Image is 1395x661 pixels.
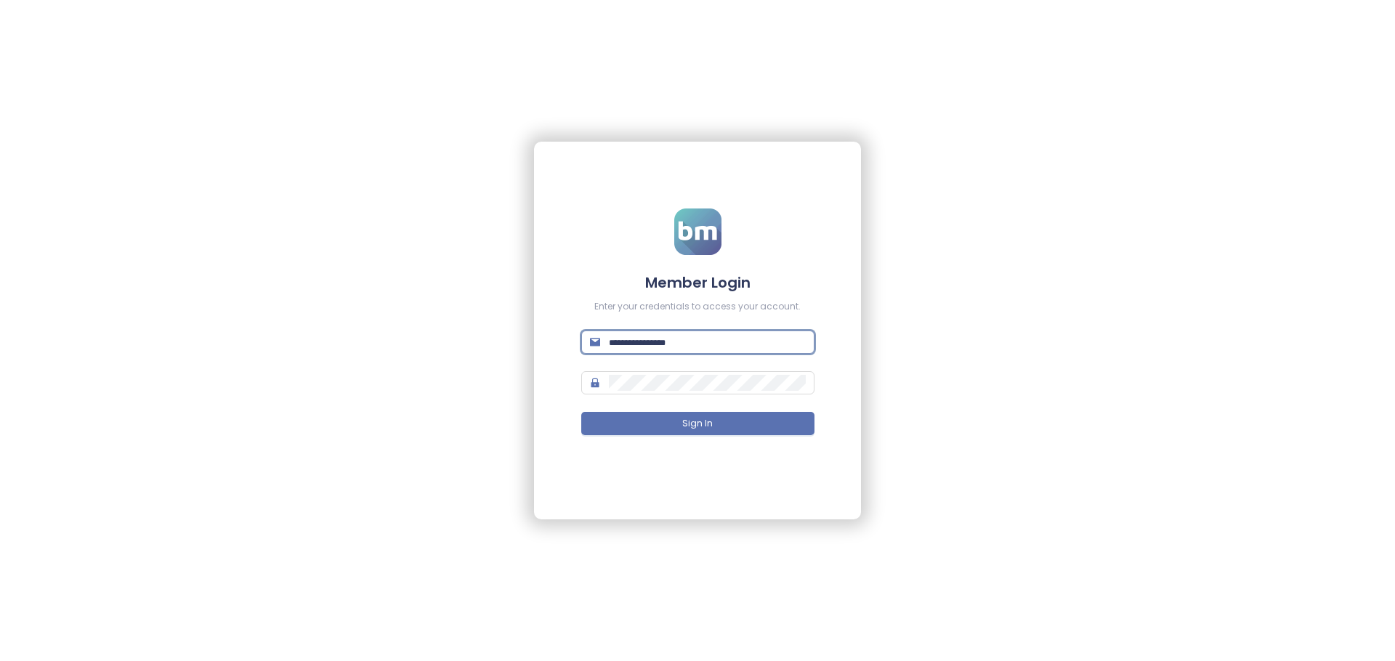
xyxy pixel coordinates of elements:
[682,417,713,431] span: Sign In
[581,412,814,435] button: Sign In
[581,300,814,314] div: Enter your credentials to access your account.
[590,378,600,388] span: lock
[581,272,814,293] h4: Member Login
[674,208,721,255] img: logo
[590,337,600,347] span: mail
